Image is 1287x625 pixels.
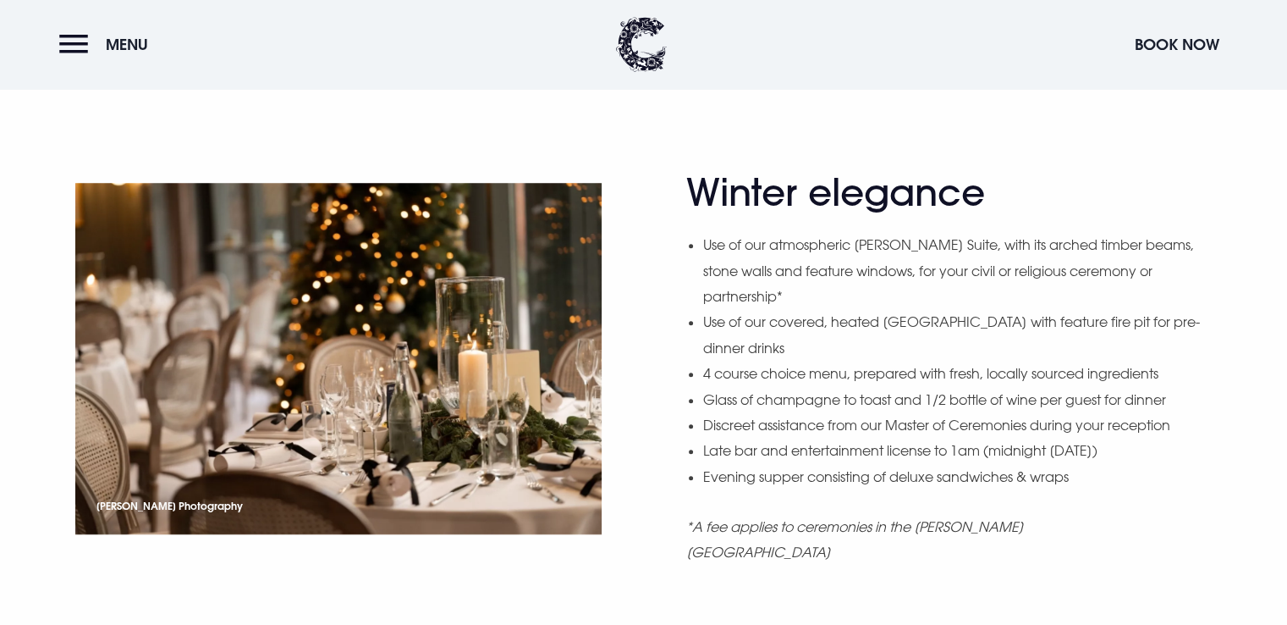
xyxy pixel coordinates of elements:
p: [PERSON_NAME] Photography [96,496,623,516]
button: Book Now [1126,26,1228,63]
li: 4 course choice menu, prepared with fresh, locally sourced ingredients [703,361,1213,386]
li: Use of our atmospheric [PERSON_NAME] Suite, with its arched timber beams, stone walls and feature... [703,232,1213,309]
em: *A fee applies to ceremonies in the [PERSON_NAME][GEOGRAPHIC_DATA] [686,518,1024,561]
span: Menu [106,35,148,54]
li: Use of our covered, heated [GEOGRAPHIC_DATA] with feature fire pit for pre-dinner drinks [703,309,1213,361]
img: Clandeboye Lodge [616,17,667,72]
h2: Winter elegance [686,170,1016,215]
li: Discreet assistance from our Master of Ceremonies during your reception [703,412,1213,438]
li: Late bar and entertainment license to 1am (midnight [DATE]) [703,438,1213,463]
img: Winter Wedding Package Northern Ireland [75,183,602,534]
button: Menu [59,26,157,63]
li: Evening supper consisting of deluxe sandwiches & wraps [703,464,1213,489]
li: Glass of champagne to toast and 1/2 bottle of wine per guest for dinner [703,387,1213,412]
